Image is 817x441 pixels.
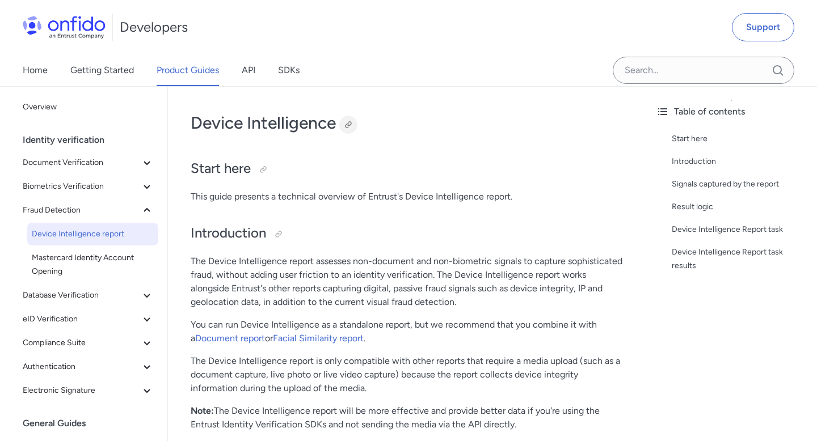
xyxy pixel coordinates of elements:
span: Fraud Detection [23,203,140,217]
p: This guide presents a technical overview of Entrust's Device Intelligence report. [191,190,624,203]
a: Device Intelligence report [27,223,158,245]
span: Mastercard Identity Account Opening [32,251,154,278]
a: Mastercard Identity Account Opening [27,247,158,283]
p: The Device Intelligence report will be more effective and provide better data if you're using the... [191,404,624,431]
button: Authentication [18,355,158,378]
div: Identity verification [23,129,163,151]
a: Document report [195,333,265,344]
a: Result logic [672,200,808,214]
div: General Guides [23,412,163,435]
a: Overview [18,96,158,118]
h2: Start here [191,159,624,179]
button: eID Verification [18,308,158,330]
a: Device Intelligence Report task results [672,245,808,273]
button: Fraud Detection [18,199,158,222]
a: Signals captured by the report [672,177,808,191]
a: Device Intelligence Report task [672,223,808,236]
span: Overview [23,100,154,114]
p: The Device Intelligence report is only compatible with other reports that require a media upload ... [191,354,624,395]
button: Electronic Signature [18,379,158,402]
p: You can run Device Intelligence as a standalone report, but we recommend that you combine it with... [191,318,624,345]
span: Electronic Signature [23,384,140,397]
input: Onfido search input field [613,57,794,84]
h2: Introduction [191,224,624,243]
a: SDKs [278,54,300,86]
button: Document Verification [18,151,158,174]
a: Getting Started [70,54,134,86]
span: Database Verification [23,289,140,302]
span: Biometrics Verification [23,180,140,193]
span: Device Intelligence report [32,227,154,241]
span: Authentication [23,360,140,374]
p: The Device Intelligence report assesses non-document and non-biometric signals to capture sophist... [191,255,624,309]
button: Database Verification [18,284,158,307]
img: Onfido Logo [23,16,106,39]
div: Table of contents [656,105,808,118]
span: Compliance Suite [23,336,140,350]
a: API [242,54,255,86]
button: Compliance Suite [18,332,158,354]
h1: Device Intelligence [191,112,624,134]
button: Biometrics Verification [18,175,158,198]
a: Facial Similarity report [273,333,364,344]
a: Start here [672,132,808,146]
a: Introduction [672,155,808,168]
strong: Note: [191,405,214,416]
a: Support [732,13,794,41]
a: Product Guides [157,54,219,86]
span: Document Verification [23,156,140,169]
a: Home [23,54,48,86]
span: eID Verification [23,312,140,326]
h1: Developers [120,18,188,36]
